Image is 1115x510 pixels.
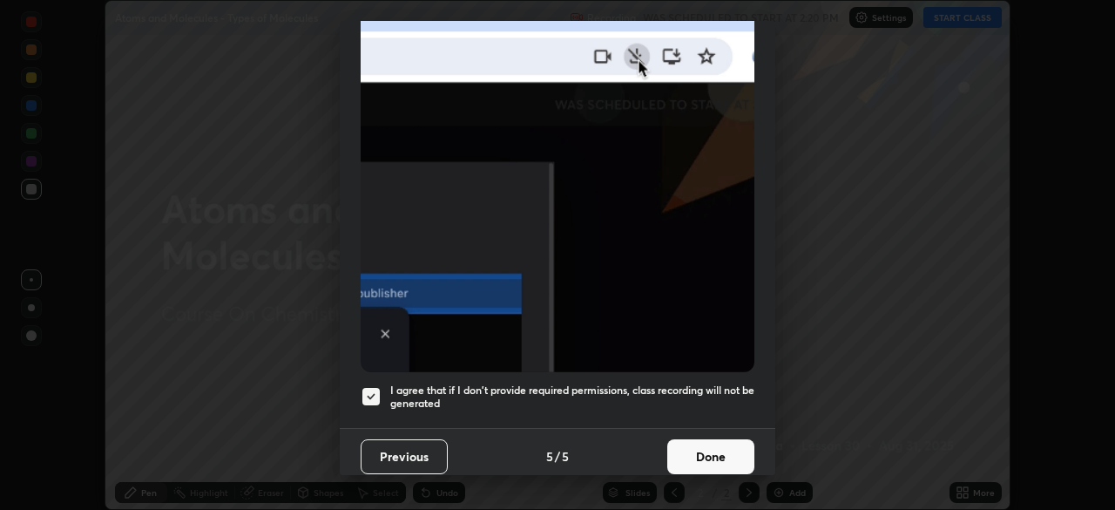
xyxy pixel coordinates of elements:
[361,439,448,474] button: Previous
[667,439,754,474] button: Done
[555,447,560,466] h4: /
[546,447,553,466] h4: 5
[390,384,754,411] h5: I agree that if I don't provide required permissions, class recording will not be generated
[562,447,569,466] h4: 5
